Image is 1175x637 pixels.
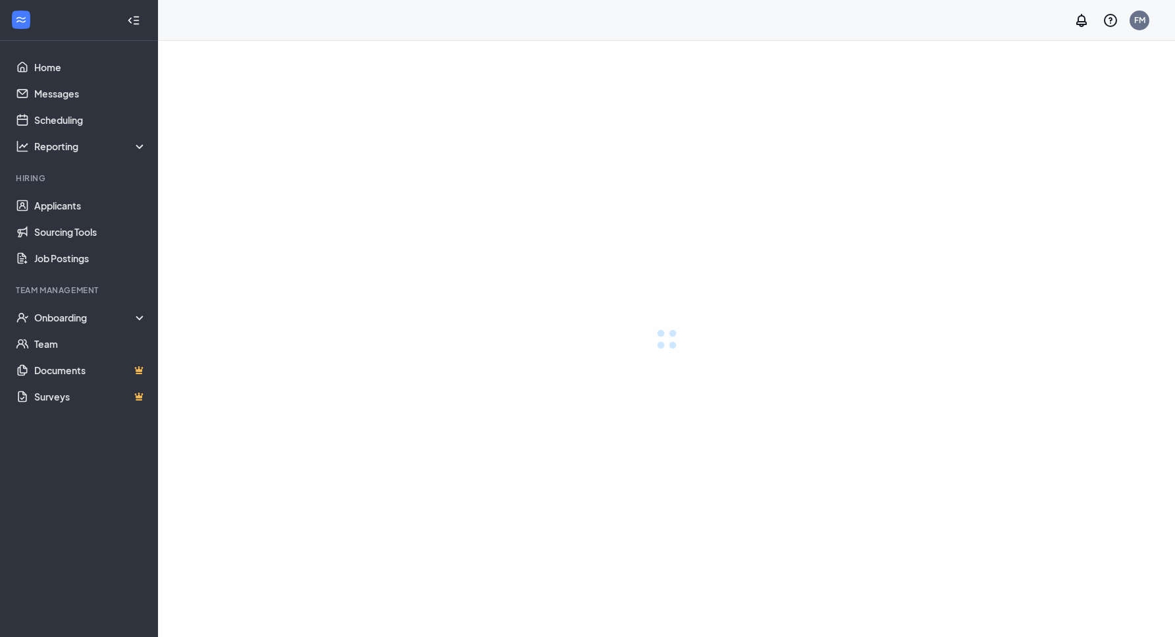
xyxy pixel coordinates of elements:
[34,311,147,324] div: Onboarding
[16,311,29,324] svg: UserCheck
[127,14,140,27] svg: Collapse
[34,80,147,107] a: Messages
[16,140,29,153] svg: Analysis
[16,173,144,184] div: Hiring
[34,331,147,357] a: Team
[1103,13,1118,28] svg: QuestionInfo
[34,245,147,271] a: Job Postings
[16,285,144,296] div: Team Management
[14,13,28,26] svg: WorkstreamLogo
[1074,13,1089,28] svg: Notifications
[34,107,147,133] a: Scheduling
[34,357,147,383] a: DocumentsCrown
[34,140,147,153] div: Reporting
[34,192,147,219] a: Applicants
[34,219,147,245] a: Sourcing Tools
[1134,14,1145,26] div: FM
[34,383,147,410] a: SurveysCrown
[34,54,147,80] a: Home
